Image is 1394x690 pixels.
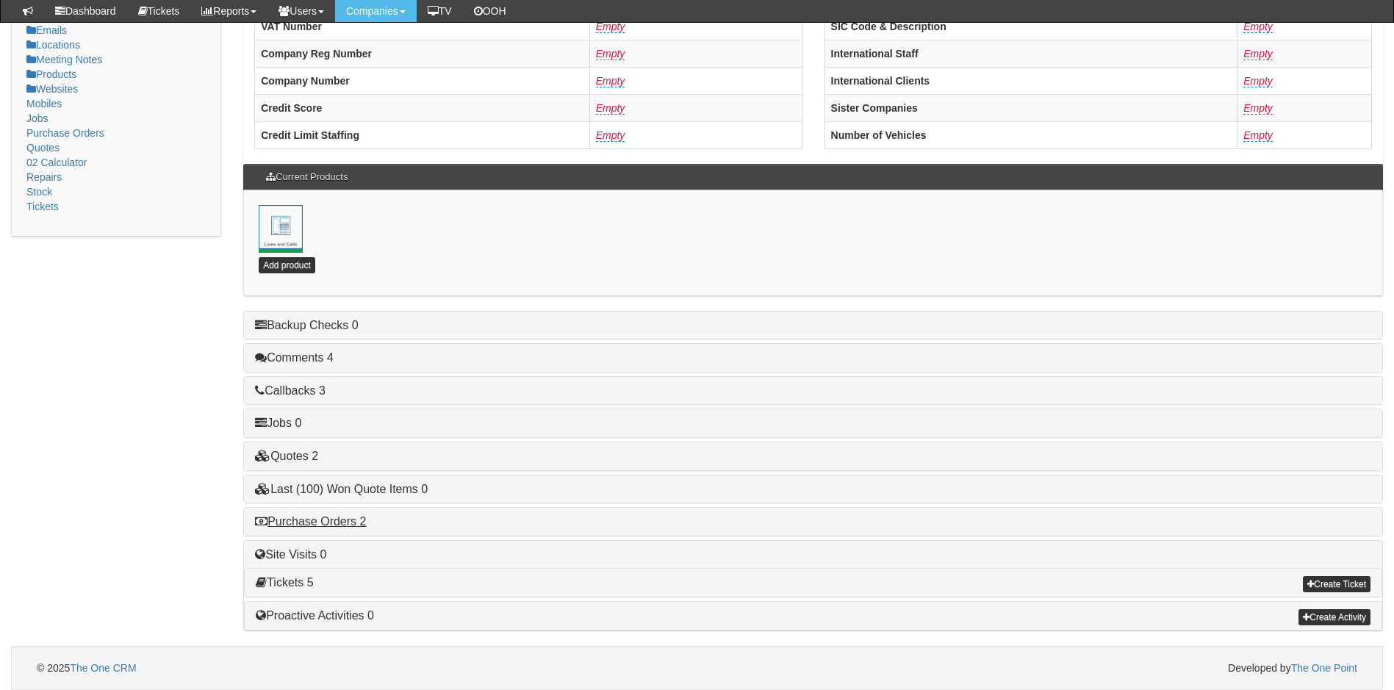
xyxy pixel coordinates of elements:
a: Purchase Orders 2 [255,515,366,528]
h3: Current Products [259,165,355,190]
a: Backup Checks 0 [255,319,359,331]
th: International Clients [824,67,1237,94]
a: Create Ticket [1303,576,1370,592]
a: Callbacks 3 [255,384,326,397]
a: Empty [1243,21,1273,33]
a: Empty [1243,102,1273,115]
a: Last (100) Won Quote Items 0 [255,483,428,495]
th: Credit Limit Staffing [255,121,590,148]
a: Quotes 2 [255,450,318,462]
a: Site Visits 0 [255,548,326,561]
a: Empty [1243,75,1273,87]
a: Add product [259,257,315,273]
a: Products [26,68,76,80]
a: Tickets [26,201,59,212]
img: lines-and-calls.png [259,205,303,249]
th: SIC Code & Description [824,12,1237,40]
a: Empty [596,48,625,60]
a: Purchase Orders [26,127,104,139]
a: Empty [596,21,625,33]
th: Credit Score [255,94,590,121]
a: 02 Calculator [26,157,87,168]
span: Developed by [1228,661,1357,675]
a: Proactive Activities 0 [256,609,374,622]
a: Empty [596,129,625,142]
th: VAT Number [255,12,590,40]
a: Jobs 0 [255,417,301,429]
th: Sister Companies [824,94,1237,121]
a: Create Activity [1298,609,1370,625]
a: Jobs [26,112,48,124]
a: Locations [26,39,80,51]
a: Lines & Calls<br> 9th May 2017 <br> No to date [259,205,303,249]
a: Mobiles [26,98,62,109]
a: The One Point [1291,662,1357,674]
a: Empty [596,102,625,115]
a: Meeting Notes [26,54,102,65]
th: International Staff [824,40,1237,67]
a: Empty [596,75,625,87]
a: Tickets 5 [256,576,313,589]
th: Number of Vehicles [824,121,1237,148]
a: Repairs [26,171,62,183]
a: Emails [26,24,67,36]
a: Comments 4 [255,351,334,364]
a: Websites [26,83,78,95]
th: Company Reg Number [255,40,590,67]
span: © 2025 [37,662,137,674]
a: The One CRM [70,662,136,674]
a: Empty [1243,129,1273,142]
a: Stock [26,186,52,198]
a: Quotes [26,142,60,154]
th: Company Number [255,67,590,94]
a: Empty [1243,48,1273,60]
